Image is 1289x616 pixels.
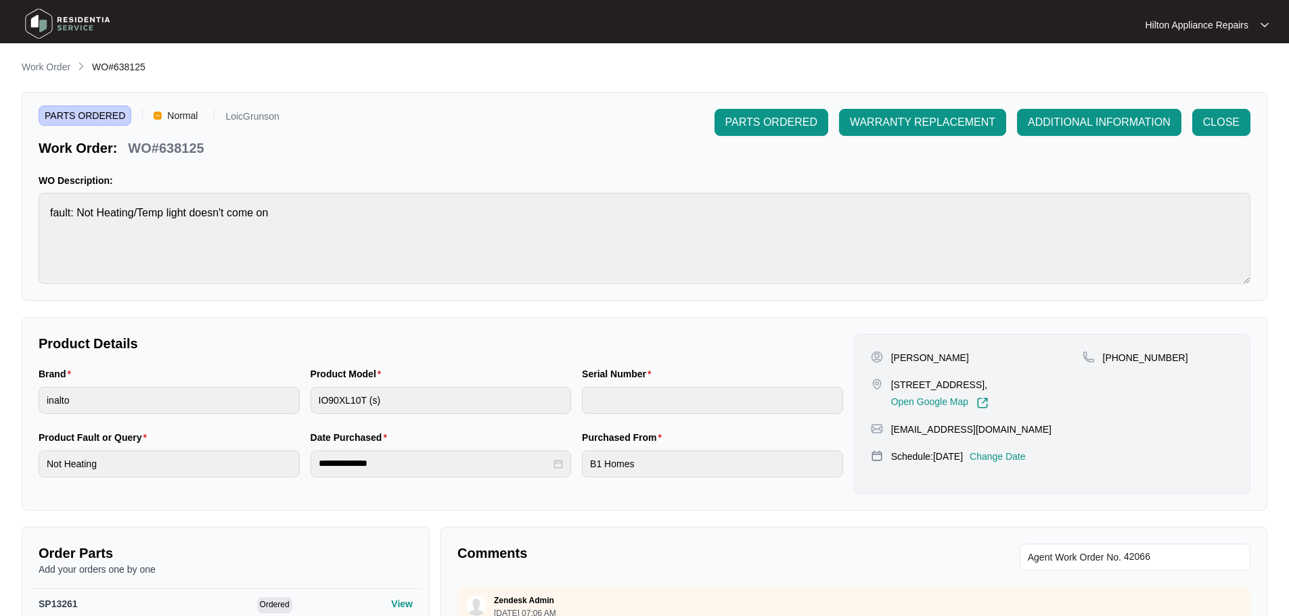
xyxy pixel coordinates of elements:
span: WO#638125 [92,62,145,72]
a: Work Order [19,60,73,75]
label: Product Model [311,367,387,381]
p: [PERSON_NAME] [891,351,969,364]
label: Purchased From [582,431,667,444]
img: residentia service logo [20,3,115,44]
button: PARTS ORDERED [715,109,828,136]
p: [STREET_ADDRESS], [891,378,989,392]
input: Add Agent Work Order No. [1124,549,1242,565]
label: Brand [39,367,76,381]
label: Serial Number [582,367,656,381]
input: Product Model [311,387,572,414]
img: chevron-right [76,61,87,72]
p: Product Details [39,334,843,353]
p: Schedule: [DATE] [891,450,963,463]
p: Comments [457,544,844,563]
span: Normal [162,105,203,126]
img: map-pin [871,378,883,390]
span: ADDITIONAL INFORMATION [1028,114,1171,131]
textarea: fault: Not Heating/Temp light doesn't come on [39,193,1250,284]
p: WO#638125 [128,139,204,158]
img: dropdown arrow [1261,22,1269,28]
img: Vercel Logo [154,112,162,120]
span: Agent Work Order No. [1028,549,1121,565]
span: Ordered [257,597,292,613]
p: View [391,597,413,611]
span: PARTS ORDERED [39,105,131,126]
p: Add your orders one by one [39,563,413,576]
img: Link-External [976,397,989,409]
img: user-pin [871,351,883,363]
a: Open Google Map [891,397,989,409]
input: Product Fault or Query [39,450,300,477]
p: Work Order: [39,139,117,158]
button: WARRANTY REPLACEMENT [839,109,1006,136]
p: WO Description: [39,174,1250,187]
p: [PHONE_NUMBER] [1103,351,1188,364]
label: Product Fault or Query [39,431,152,444]
span: CLOSE [1203,114,1240,131]
span: WARRANTY REPLACEMENT [850,114,995,131]
p: Work Order [22,60,70,74]
button: CLOSE [1192,109,1250,136]
span: PARTS ORDERED [725,114,817,131]
p: [EMAIL_ADDRESS][DOMAIN_NAME] [891,423,1051,436]
input: Brand [39,387,300,414]
p: Hilton Appliance Repairs [1145,18,1248,32]
span: SP13261 [39,598,78,609]
input: Purchased From [582,450,843,477]
img: map-pin [871,450,883,462]
input: Serial Number [582,387,843,414]
input: Date Purchased [319,456,551,471]
p: Order Parts [39,544,413,563]
button: ADDITIONAL INFORMATION [1017,109,1181,136]
p: Zendesk Admin [494,595,554,606]
img: user.svg [466,596,487,616]
p: Change Date [970,450,1026,463]
img: map-pin [1083,351,1095,363]
p: LoicGrunson [225,112,279,126]
img: map-pin [871,423,883,435]
label: Date Purchased [311,431,392,444]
